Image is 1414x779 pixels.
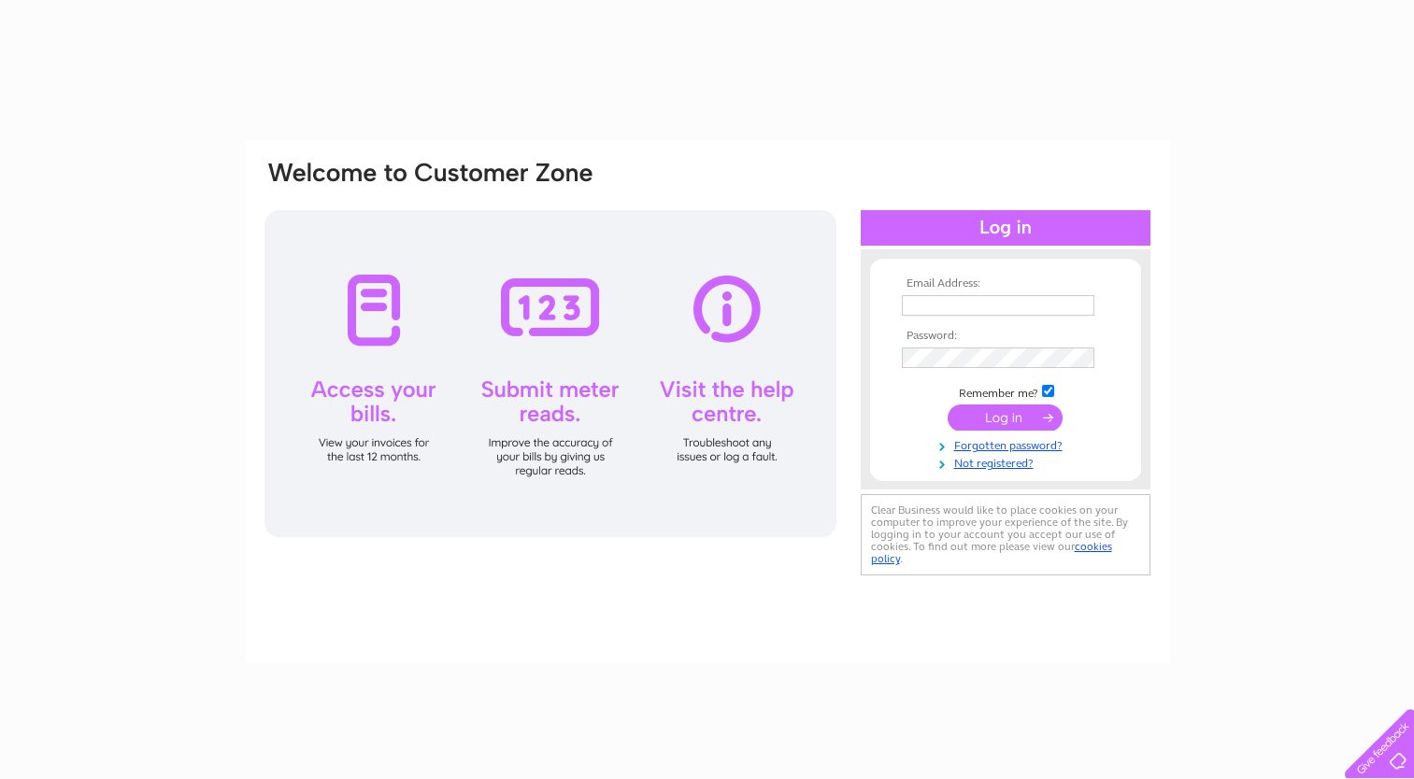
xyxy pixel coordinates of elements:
a: cookies policy [871,540,1112,565]
a: Not registered? [902,453,1114,471]
div: Clear Business would like to place cookies on your computer to improve your experience of the sit... [861,494,1150,575]
th: Email Address: [897,277,1114,290]
a: Forgotten password? [902,435,1114,453]
td: Remember me? [897,382,1114,401]
th: Password: [897,330,1114,343]
input: Submit [948,404,1063,431]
